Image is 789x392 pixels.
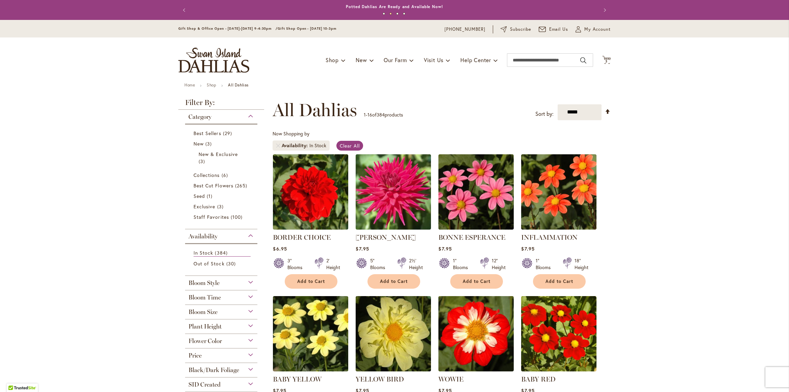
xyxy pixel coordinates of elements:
[297,279,325,284] span: Add to Cart
[367,274,420,289] button: Add to Cart
[194,260,225,267] span: Out of Stock
[194,203,215,210] span: Exclusive
[188,279,220,287] span: Bloom Style
[424,56,443,63] span: Visit Us
[223,130,234,137] span: 29
[463,279,490,284] span: Add to Cart
[576,26,611,33] button: My Account
[188,294,221,301] span: Bloom Time
[273,225,348,231] a: BORDER CHOICE
[356,56,367,63] span: New
[194,182,233,189] span: Best Cut Flowers
[273,233,331,241] a: BORDER CHOICE
[549,26,568,33] span: Email Us
[194,182,251,189] a: Best Cut Flowers
[370,257,389,271] div: 5" Blooms
[178,26,278,31] span: Gift Shop & Office Open - [DATE]-[DATE] 9-4:30pm /
[460,56,491,63] span: Help Center
[178,99,264,110] strong: Filter By:
[188,366,239,374] span: Black/Dark Foliage
[438,245,452,252] span: $7.95
[178,3,192,17] button: Previous
[273,366,348,373] a: BABY YELLOW
[364,109,403,120] p: - of products
[340,142,360,149] span: Clear All
[228,82,249,87] strong: All Dahlias
[194,213,251,220] a: Staff Favorites
[285,274,337,289] button: Add to Cart
[521,296,596,371] img: BABY RED
[278,26,336,31] span: Gift Shop Open - [DATE] 10-3pm
[356,245,369,252] span: $7.95
[194,140,204,147] span: New
[194,172,220,178] span: Collections
[602,56,611,65] button: 3
[438,366,514,373] a: WOWIE
[217,203,225,210] span: 3
[215,249,229,256] span: 384
[521,233,578,241] a: INFLAMMATION
[194,130,221,136] span: Best Sellers
[501,26,531,33] a: Subscribe
[194,203,251,210] a: Exclusive
[438,296,514,371] img: WOWIE
[5,368,24,387] iframe: Launch Accessibility Center
[389,12,392,15] button: 2 of 4
[188,308,218,316] span: Bloom Size
[188,352,202,359] span: Price
[188,113,211,121] span: Category
[273,296,348,371] img: BABY YELLOW
[584,26,611,33] span: My Account
[346,4,443,9] a: Potted Dahlias Are Ready and Available Now!
[188,381,221,388] span: SID Created
[273,154,348,230] img: BORDER CHOICE
[510,26,531,33] span: Subscribe
[444,26,485,33] a: [PHONE_NUMBER]
[380,279,408,284] span: Add to Cart
[535,108,554,120] label: Sort by:
[605,59,608,63] span: 3
[273,100,357,120] span: All Dahlias
[367,111,372,118] span: 16
[453,257,472,271] div: 1" Blooms
[356,366,431,373] a: YELLOW BIRD
[383,12,385,15] button: 1 of 4
[521,366,596,373] a: BABY RED
[199,158,207,165] span: 3
[194,140,251,147] a: New
[194,249,251,257] a: In Stock 384
[309,142,326,149] div: In Stock
[273,375,322,383] a: BABY YELLOW
[545,279,573,284] span: Add to Cart
[539,26,568,33] a: Email Us
[199,151,238,157] span: New & Exclusive
[450,274,503,289] button: Add to Cart
[194,193,205,199] span: Seed
[194,192,251,200] a: Seed
[276,143,280,148] a: Remove Availability In Stock
[438,233,505,241] a: BONNE ESPERANCE
[364,111,366,118] span: 1
[438,375,463,383] a: WOWIE
[194,260,251,267] a: Out of Stock 30
[521,225,596,231] a: INFLAMMATION
[273,245,287,252] span: $6.95
[536,257,555,271] div: 1" Blooms
[597,3,611,17] button: Next
[356,296,431,371] img: YELLOW BIRD
[226,260,237,267] span: 30
[287,257,306,271] div: 3" Blooms
[575,257,588,271] div: 18" Height
[235,182,249,189] span: 265
[194,250,213,256] span: In Stock
[194,172,251,179] a: Collections
[184,82,195,87] a: Home
[377,111,385,118] span: 384
[438,154,514,230] img: BONNE ESPERANCE
[326,56,339,63] span: Shop
[326,257,340,271] div: 2' Height
[199,151,246,165] a: New &amp; Exclusive
[207,192,214,200] span: 1
[438,225,514,231] a: BONNE ESPERANCE
[356,225,431,231] a: MATILDA HUSTON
